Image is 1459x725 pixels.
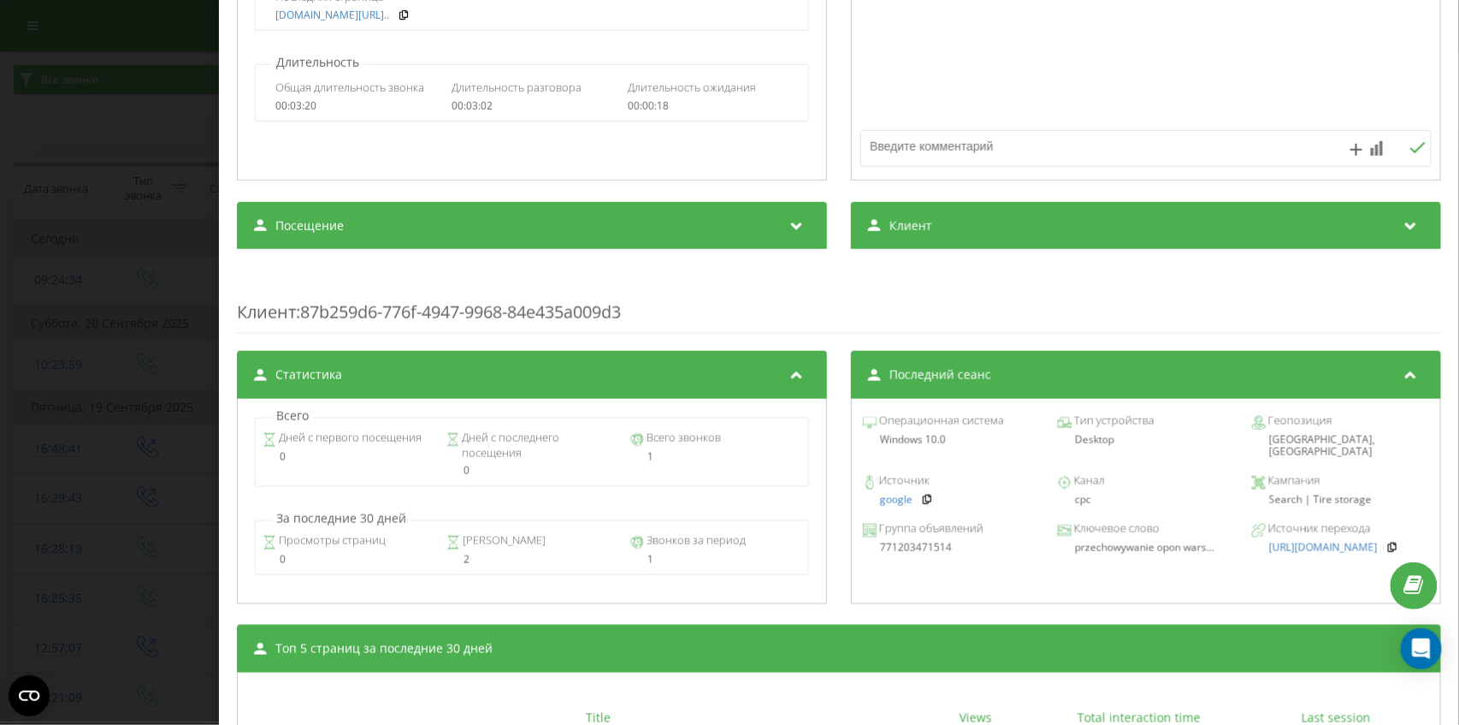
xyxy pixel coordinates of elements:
span: Общая длительность звонка [275,80,424,95]
span: Группа объявлений [877,520,983,538]
div: Windows 10.0 [863,434,1040,446]
div: 00:03:20 [275,100,436,112]
div: Open Intercom Messenger [1401,628,1442,669]
span: Клиент [237,300,296,324]
span: Ключевое слово [1071,520,1159,538]
div: Desktop [1057,434,1234,446]
div: 00:00:18 [628,100,789,112]
span: Канал [1071,472,1104,490]
span: Тип устройства [1071,413,1154,430]
div: 1 [630,451,801,463]
a: [URL][DOMAIN_NAME] [1269,542,1378,554]
div: : 87b259d6-776f-4947-9968-84e435a009d3 [237,266,1441,334]
span: Последний сеанс [889,366,991,383]
span: Просмотры страниц [275,532,385,550]
span: Клиент [889,217,932,235]
span: Звонков за период [644,532,746,550]
div: 00:03:02 [452,100,612,112]
span: Операционная система [877,413,1004,430]
span: Статистика [275,366,342,383]
span: przechowywanie opon wars... [1074,540,1214,555]
div: 2 [446,554,617,566]
div: [GEOGRAPHIC_DATA], [GEOGRAPHIC_DATA] [1252,434,1429,459]
div: Search | Tire storage [1252,494,1429,506]
span: Дней с первого посещения [275,430,421,447]
span: Источник [877,472,930,490]
a: google [880,494,913,506]
div: cpc [1057,494,1234,506]
a: [DOMAIN_NAME][URL].. [275,9,389,21]
span: Дней с последнего посещения [459,430,617,461]
div: 0 [446,465,617,477]
span: Всего звонков [644,430,721,447]
span: Длительность ожидания [628,80,756,95]
span: Кампания [1266,472,1320,490]
p: За последние 30 дней [272,510,411,527]
span: Геопозиция [1266,413,1332,430]
p: Всего [272,407,313,425]
button: Open CMP widget [9,675,50,716]
div: 0 [262,554,433,566]
span: Источник перехода [1266,520,1371,538]
span: Топ 5 страниц за последние 30 дней [275,640,493,657]
span: Длительность разговора [452,80,582,95]
span: [PERSON_NAME] [460,532,546,550]
div: 1 [630,554,801,566]
div: 771203471514 [863,542,1040,554]
span: Посещение [275,217,344,235]
div: 0 [262,451,433,463]
p: Длительность [272,54,363,71]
